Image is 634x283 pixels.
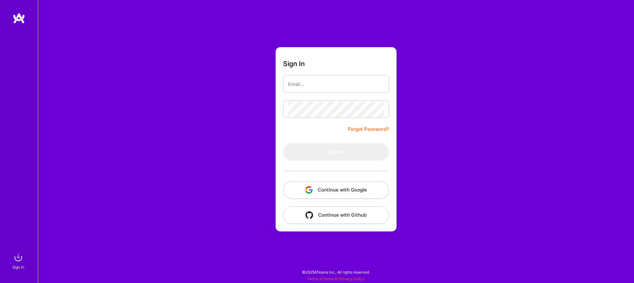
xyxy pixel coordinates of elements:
[283,143,389,161] button: Sign In
[339,276,365,281] a: Privacy Policy
[305,186,313,194] img: icon
[307,276,337,281] a: Terms of Service
[348,125,389,133] a: Forgot Password?
[12,251,25,264] img: sign in
[306,211,313,219] img: icon
[13,13,25,24] img: logo
[283,181,389,199] button: Continue with Google
[307,276,365,281] span: |
[288,76,384,92] input: Email...
[38,264,634,280] div: © 2025 ATeams Inc., All rights reserved.
[13,251,25,270] a: sign inSign In
[283,206,389,224] button: Continue with Github
[12,264,24,270] div: Sign In
[283,60,305,68] h3: Sign In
